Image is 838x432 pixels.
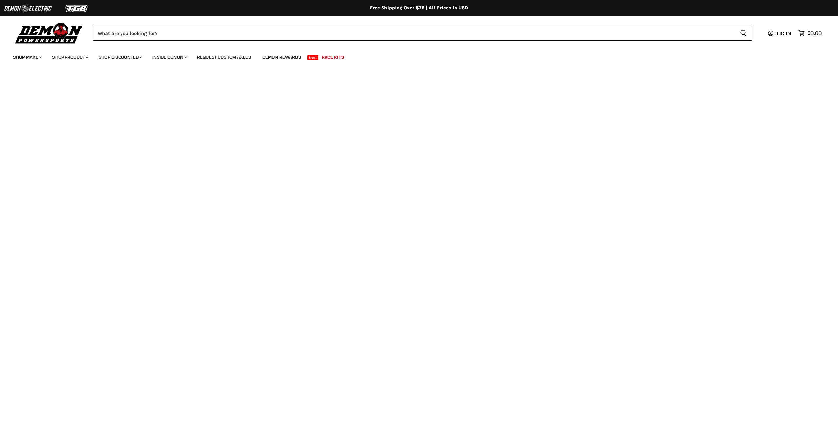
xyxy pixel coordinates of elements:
input: Search [93,26,735,41]
a: Inside Demon [147,50,191,64]
button: Search [735,26,752,41]
a: Demon Rewards [257,50,306,64]
img: Demon Electric Logo 2 [3,2,52,15]
a: Request Custom Axles [192,50,256,64]
form: Product [93,26,752,41]
a: Log in [765,30,795,36]
a: Race Kits [317,50,349,64]
div: Free Shipping Over $75 | All Prices In USD [157,5,681,11]
a: Shop Product [47,50,92,64]
span: $0.00 [807,30,822,36]
span: New! [307,55,319,60]
a: $0.00 [795,29,825,38]
span: Log in [774,30,791,37]
img: TGB Logo 2 [52,2,102,15]
img: Demon Powersports [13,21,85,45]
a: Shop Make [8,50,46,64]
ul: Main menu [8,48,820,64]
a: Shop Discounted [94,50,146,64]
